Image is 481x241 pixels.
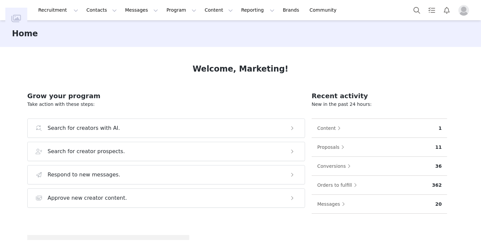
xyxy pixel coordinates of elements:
button: Orders to fulfill [317,180,360,190]
h2: Recent activity [312,91,447,101]
button: Messages [317,199,349,209]
h2: Grow your program [27,91,305,101]
a: Brands [279,3,305,18]
p: Take action with these steps: [27,101,305,108]
h3: Search for creators with AI. [48,124,120,132]
button: Respond to new messages. [27,165,305,184]
p: 362 [432,182,442,189]
button: Proposals [317,142,348,152]
h3: Home [12,28,38,40]
p: 20 [435,201,442,208]
a: Community [306,3,344,18]
button: Recruitment [34,3,82,18]
p: New in the past 24 hours: [312,101,447,108]
button: Reporting [237,3,278,18]
h3: Respond to new messages. [48,171,120,179]
h1: Welcome, Marketing! [193,63,288,75]
button: Notifications [439,3,454,18]
a: Tasks [424,3,439,18]
h3: Approve new creator content. [48,194,127,202]
button: Profile [454,5,476,16]
button: Program [162,3,200,18]
button: Contacts [82,3,121,18]
button: Content [317,123,344,133]
p: 11 [435,144,442,151]
button: Content [201,3,237,18]
button: Search [409,3,424,18]
p: 1 [438,125,442,132]
button: Messages [121,3,162,18]
p: 36 [435,163,442,170]
h3: Search for creator prospects. [48,147,125,155]
button: Search for creators with AI. [27,119,305,138]
button: Approve new creator content. [27,188,305,208]
button: Conversions [317,161,354,171]
button: Search for creator prospects. [27,142,305,161]
img: placeholder-profile.jpg [458,5,469,16]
